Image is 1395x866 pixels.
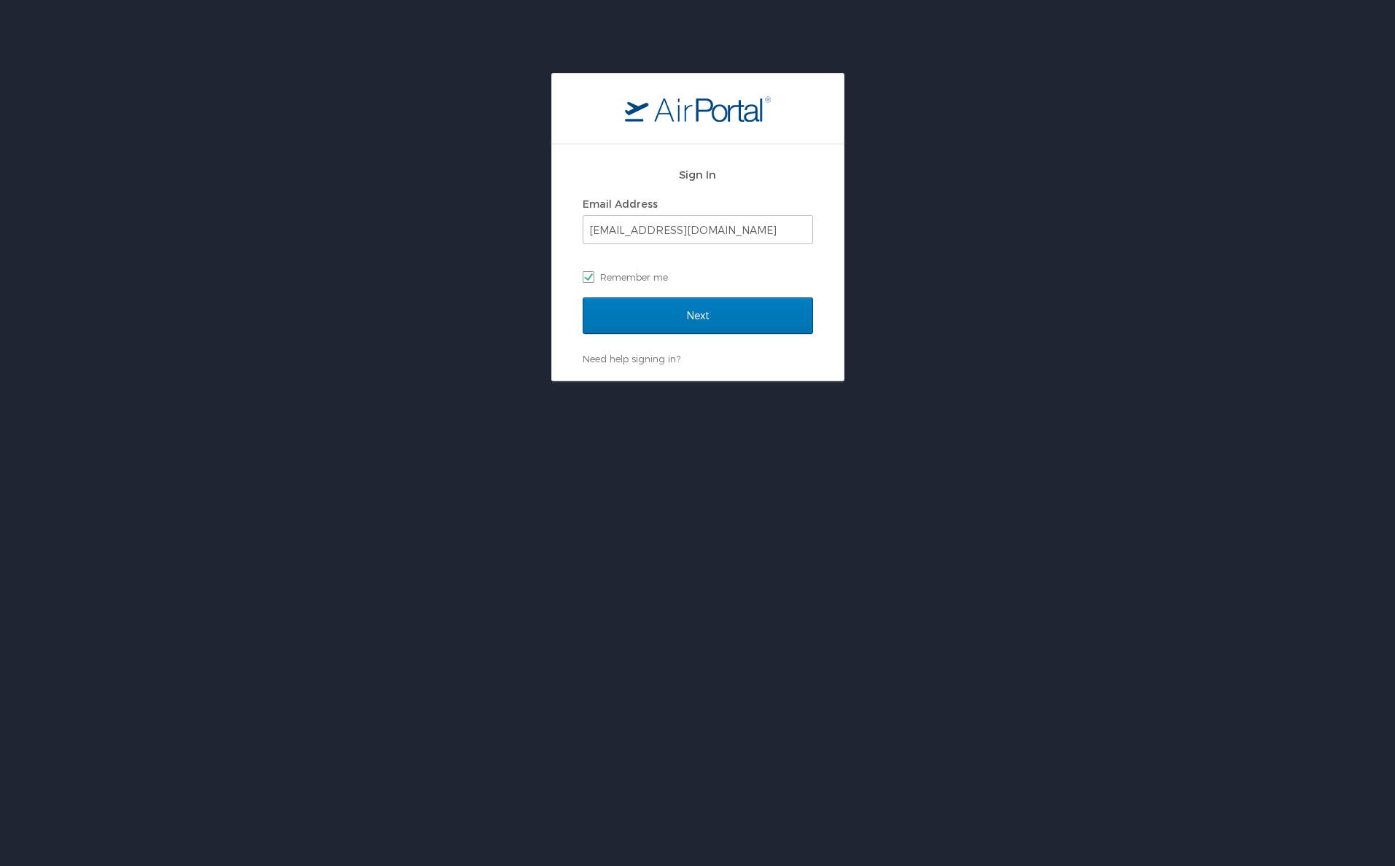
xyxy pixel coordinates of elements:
[625,95,771,122] img: logo
[583,353,680,364] a: Need help signing in?
[583,198,658,210] label: Email Address
[583,266,813,288] label: Remember me
[583,166,813,183] h2: Sign In
[583,297,813,334] input: Next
